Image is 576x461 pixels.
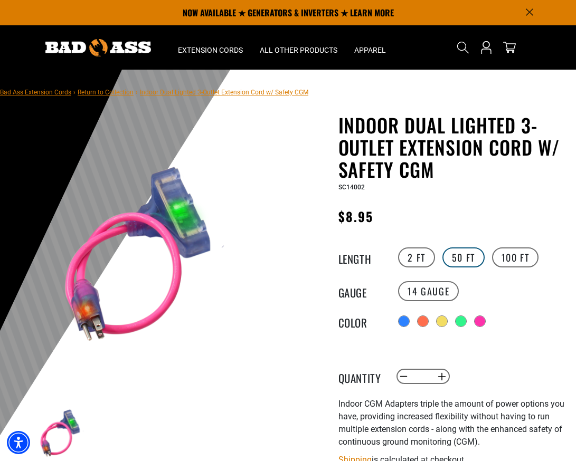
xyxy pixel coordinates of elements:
span: $8.95 [338,207,373,226]
img: Bad Ass Extension Cords [45,39,151,56]
label: 2 FT [398,247,435,267]
label: Quantity [338,370,391,383]
span: › [136,89,138,96]
span: › [73,89,75,96]
legend: Length [338,251,391,264]
label: 100 FT [492,247,539,267]
a: Open this option [478,25,495,70]
a: cart [501,41,518,54]
span: Extension Cords [178,45,243,55]
span: Indoor Dual Lighted 3-Outlet Extension Cord w/ Safety CGM [140,89,308,96]
h1: Indoor Dual Lighted 3-Outlet Extension Cord w/ Safety CGM [338,114,569,180]
summary: All Other Products [251,25,346,70]
legend: Gauge [338,284,391,298]
div: Accessibility Menu [7,431,30,454]
summary: Apparel [346,25,394,70]
span: SC14002 [338,184,365,191]
span: All Other Products [260,45,337,55]
legend: Color [338,314,391,328]
span: Indoor CGM Adapters triple the amount of power options you have, providing increased flexibility ... [338,399,564,447]
summary: Extension Cords [169,25,251,70]
label: 50 FT [442,247,485,267]
img: pink [31,141,257,367]
a: Return to Collection [78,89,134,96]
summary: Search [455,39,471,56]
span: Apparel [354,45,386,55]
label: 14 Gauge [398,281,459,301]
